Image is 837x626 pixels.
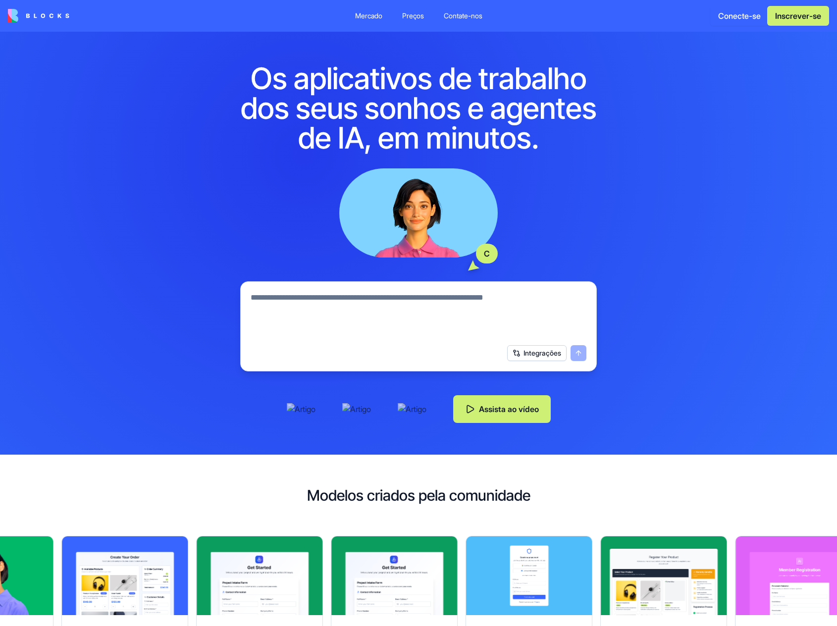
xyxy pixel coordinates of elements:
[347,7,390,25] a: Mercado
[287,403,326,415] img: Artigo
[718,11,761,21] font: Conecte-se
[8,9,69,23] img: logotipo
[775,11,821,21] font: Inscrever-se
[767,6,829,26] button: Inscrever-se
[484,249,490,259] font: C
[444,11,482,20] font: Contate-nos
[307,486,530,504] font: Modelos criados pela comunidade
[342,403,382,415] img: Artigo
[398,403,437,415] img: Artigo
[241,60,597,156] font: Os aplicativos de trabalho dos seus sonhos e agentes de IA, em minutos.
[479,404,539,414] font: Assista ao vídeo
[507,345,567,361] button: Integrações
[355,11,382,20] font: Mercado
[710,6,759,26] a: Conecte-se
[523,349,561,357] font: Integrações
[453,395,551,423] button: Assista ao vídeo
[394,7,432,25] a: Preços
[436,7,490,25] a: Contate-nos
[402,11,424,20] font: Preços
[710,6,769,26] button: Conecte-se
